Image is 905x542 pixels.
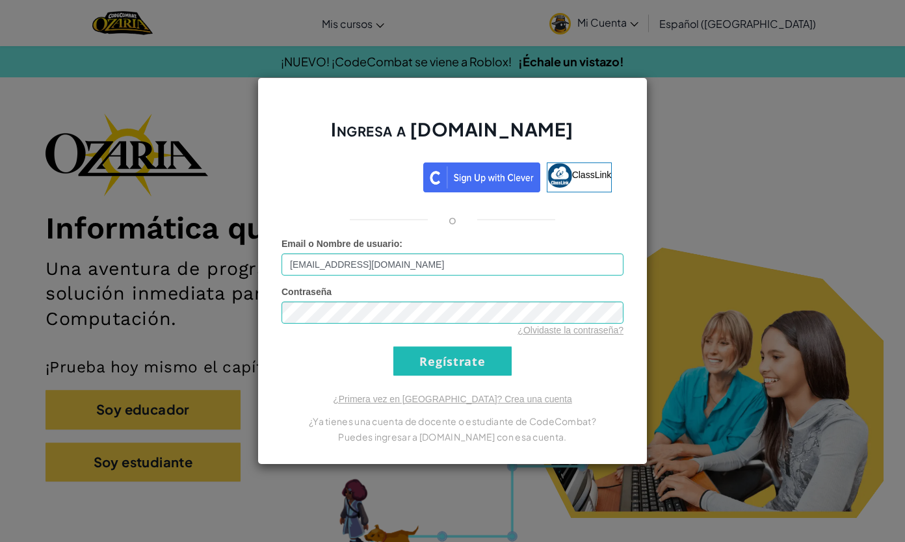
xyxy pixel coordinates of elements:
span: Contraseña [282,287,332,297]
iframe: Botón de Acceder con Google [287,161,423,190]
label: : [282,237,402,250]
img: clever_sso_button@2x.png [423,162,540,192]
input: Regístrate [393,346,512,376]
img: classlink-logo-small.png [547,163,572,188]
a: ¿Olvidaste la contraseña? [518,325,623,335]
p: Puedes ingresar a [DOMAIN_NAME] con esa cuenta. [282,429,623,445]
p: o [449,212,456,227]
p: ¿Ya tienes una cuenta de docente o estudiante de CodeCombat? [282,413,623,429]
span: ClassLink [572,170,612,180]
h2: Ingresa a [DOMAIN_NAME] [282,117,623,155]
a: ¿Primera vez en [GEOGRAPHIC_DATA]? Crea una cuenta [333,394,572,404]
span: Email o Nombre de usuario [282,239,399,249]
